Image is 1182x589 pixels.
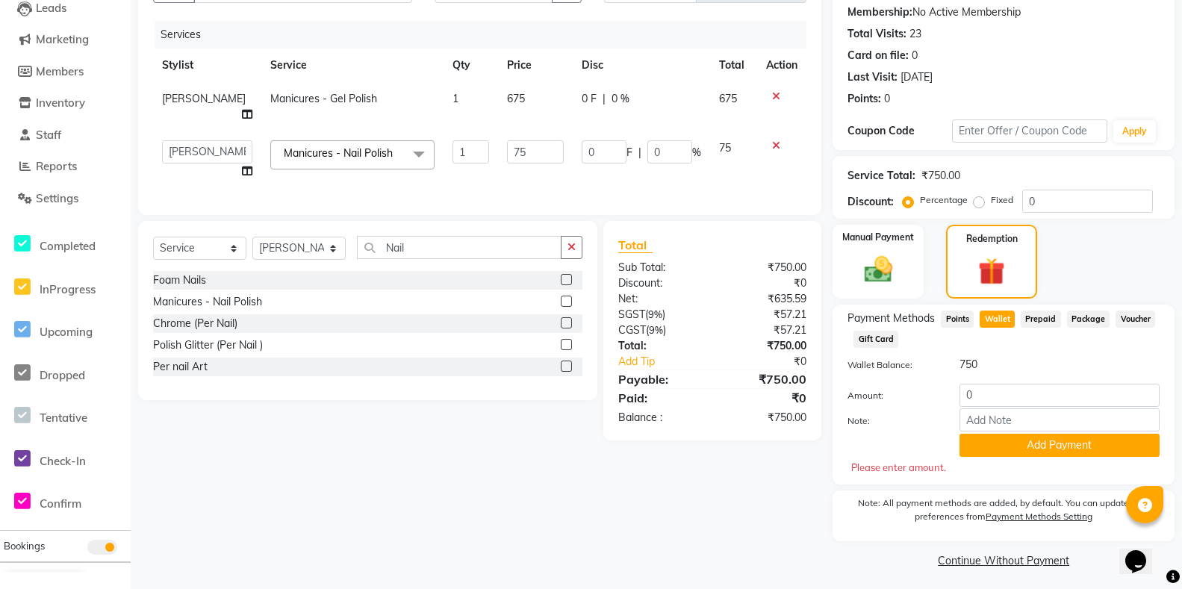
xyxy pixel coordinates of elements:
div: ₹0 [712,275,818,291]
span: 675 [719,92,737,105]
a: Members [4,63,127,81]
span: | [638,145,641,161]
span: 0 % [612,91,629,107]
a: Reports [4,158,127,175]
div: ₹0 [730,354,818,370]
div: Points: [847,91,881,107]
span: InProgress [40,282,96,296]
div: Per nail Art [153,359,208,375]
span: 675 [507,92,525,105]
div: ₹750.00 [712,338,818,354]
div: Polish Glitter (Per Nail ) [153,337,263,353]
span: Completed [40,239,96,253]
span: CGST [618,323,646,337]
div: Net: [607,291,712,307]
div: Sub Total: [607,260,712,275]
div: Service Total: [847,168,915,184]
label: Fixed [991,193,1013,207]
a: Inventory [4,95,127,112]
label: Note: [836,414,948,428]
div: Total Visits: [847,26,906,42]
span: 9% [649,324,663,336]
span: Confirm [40,496,81,511]
span: 9% [648,308,662,320]
label: Wallet Balance: [836,358,948,372]
span: Marketing [36,32,89,46]
div: 750 [948,357,1171,373]
th: Qty [444,49,498,82]
div: ₹0 [712,389,818,407]
input: Search or Scan [357,236,562,259]
div: 23 [909,26,921,42]
a: x [393,146,399,160]
span: Leads [36,1,66,15]
a: Continue Without Payment [836,553,1172,569]
span: Payment Methods [847,311,935,326]
th: Disc [573,49,710,82]
span: Check-In [40,454,86,468]
div: ₹57.21 [712,307,818,322]
span: Wallet [980,311,1015,328]
th: Service [261,49,444,82]
span: Gift Card [853,331,898,348]
label: Manual Payment [842,231,914,244]
label: Redemption [966,232,1018,246]
div: Services [155,21,818,49]
div: Total: [607,338,712,354]
span: Dropped [40,368,85,382]
div: ₹750.00 [712,370,818,388]
div: Balance : [607,410,712,426]
div: Chrome (Per Nail) [153,316,237,331]
div: Last Visit: [847,69,898,85]
span: Reports [36,159,77,173]
th: Action [757,49,806,82]
span: Bookings [4,540,45,552]
div: ₹750.00 [712,260,818,275]
span: Tentative [40,411,87,425]
span: SGST [618,308,645,321]
div: Please enter amount. [851,461,1156,476]
span: Manicures - Gel Polish [270,92,377,105]
div: ₹57.21 [712,322,818,338]
span: F [626,145,632,161]
div: Card on file: [847,48,909,63]
span: Upcoming [40,325,93,339]
div: Manicures - Nail Polish [153,294,262,310]
span: Points [941,311,974,328]
span: Staff [36,128,61,142]
div: Foam Nails [153,272,206,288]
div: 0 [884,91,890,107]
th: Stylist [153,49,261,82]
img: _cash.svg [856,253,901,286]
label: Percentage [920,193,968,207]
input: Enter Offer / Coupon Code [952,119,1108,143]
th: Price [498,49,573,82]
div: Discount: [607,275,712,291]
span: 0 F [582,91,597,107]
span: Members [36,64,84,78]
span: Settings [36,191,78,205]
label: Note: All payment methods are added, by default. You can update your preferences from [847,496,1160,529]
div: ( ) [607,307,712,322]
span: Total [618,237,653,253]
div: ( ) [607,322,712,338]
label: Payment Methods Setting [986,510,1092,523]
div: No Active Membership [847,4,1160,20]
div: Discount: [847,194,894,210]
a: Settings [4,190,127,208]
span: Voucher [1116,311,1155,328]
div: ₹750.00 [921,168,960,184]
iframe: chat widget [1119,529,1167,574]
a: Marketing [4,31,127,49]
a: Add Tip [607,354,730,370]
div: Paid: [607,389,712,407]
span: Prepaid [1021,311,1061,328]
div: ₹635.59 [712,291,818,307]
div: 0 [912,48,918,63]
div: Coupon Code [847,123,951,139]
span: [PERSON_NAME] [162,92,246,105]
input: Add Note [959,408,1160,431]
span: Inventory [36,96,85,110]
span: Manicures - Nail Polish [284,146,393,160]
th: Total [710,49,758,82]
